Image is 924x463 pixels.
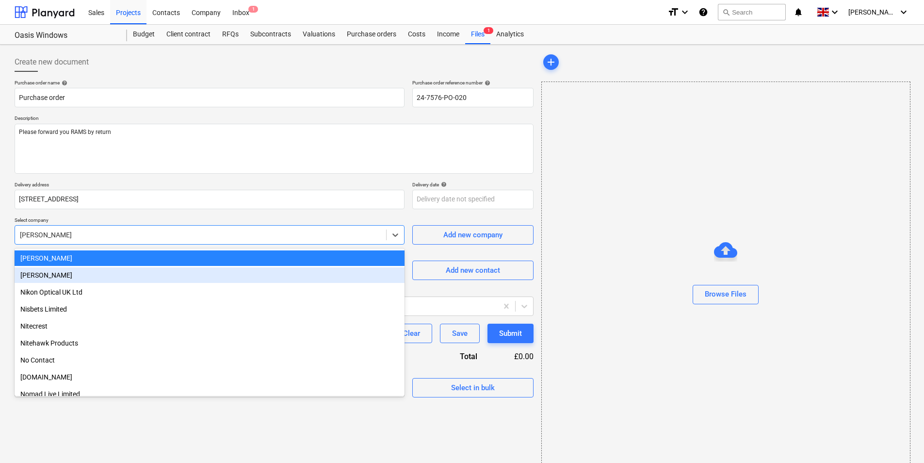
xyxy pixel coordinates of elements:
[412,225,534,245] button: Add new company
[693,285,759,304] button: Browse Files
[412,190,534,209] input: Delivery date not specified
[15,124,534,174] textarea: Please forward you RAMS by return
[341,25,402,44] a: Purchase orders
[15,80,405,86] div: Purchase order name
[412,261,534,280] button: Add new contact
[15,352,405,368] div: No Contact
[452,327,468,340] div: Save
[15,369,405,385] div: Nobutts.co.uk
[431,25,465,44] a: Income
[705,288,746,300] div: Browse Files
[499,327,522,340] div: Submit
[15,250,405,266] div: [PERSON_NAME]
[490,25,530,44] a: Analytics
[875,416,924,463] iframe: Chat Widget
[15,88,405,107] input: Document name
[440,324,480,343] button: Save
[439,182,447,187] span: help
[15,250,405,266] div: Nicola Crowther
[391,324,432,343] button: Clear
[15,182,405,190] p: Delivery address
[667,6,679,18] i: format_size
[487,324,534,343] button: Submit
[545,56,557,68] span: add
[412,182,534,188] div: Delivery date
[446,264,500,277] div: Add new contact
[412,80,534,86] div: Purchase order reference number
[15,217,405,225] p: Select company
[15,386,405,402] div: Nomad Live Limited
[15,267,405,283] div: [PERSON_NAME]
[15,267,405,283] div: Nicola Crowther
[451,381,495,394] div: Select in bulk
[15,284,405,300] div: Nikon Optical UK Ltd
[297,25,341,44] a: Valuations
[679,6,691,18] i: keyboard_arrow_down
[484,27,493,34] span: 1
[15,369,405,385] div: [DOMAIN_NAME]
[15,56,89,68] span: Create new document
[15,318,405,334] div: Nitecrest
[443,229,503,241] div: Add new company
[722,8,730,16] span: search
[403,327,420,340] div: Clear
[483,80,490,86] span: help
[244,25,297,44] a: Subcontracts
[829,6,841,18] i: keyboard_arrow_down
[15,31,115,41] div: Oasis Windows
[407,351,493,362] div: Total
[161,25,216,44] a: Client contract
[493,351,534,362] div: £0.00
[60,80,67,86] span: help
[15,301,405,317] div: Nisbets Limited
[412,88,534,107] input: Reference number
[216,25,244,44] a: RFQs
[15,190,405,209] input: Delivery address
[15,115,534,123] p: Description
[794,6,803,18] i: notifications
[698,6,708,18] i: Knowledge base
[248,6,258,13] span: 1
[848,8,897,16] span: [PERSON_NAME]
[15,335,405,351] div: Nitehawk Products
[898,6,909,18] i: keyboard_arrow_down
[412,378,534,397] button: Select in bulk
[718,4,786,20] button: Search
[127,25,161,44] a: Budget
[402,25,431,44] a: Costs
[465,25,490,44] a: Files1
[465,25,490,44] div: Files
